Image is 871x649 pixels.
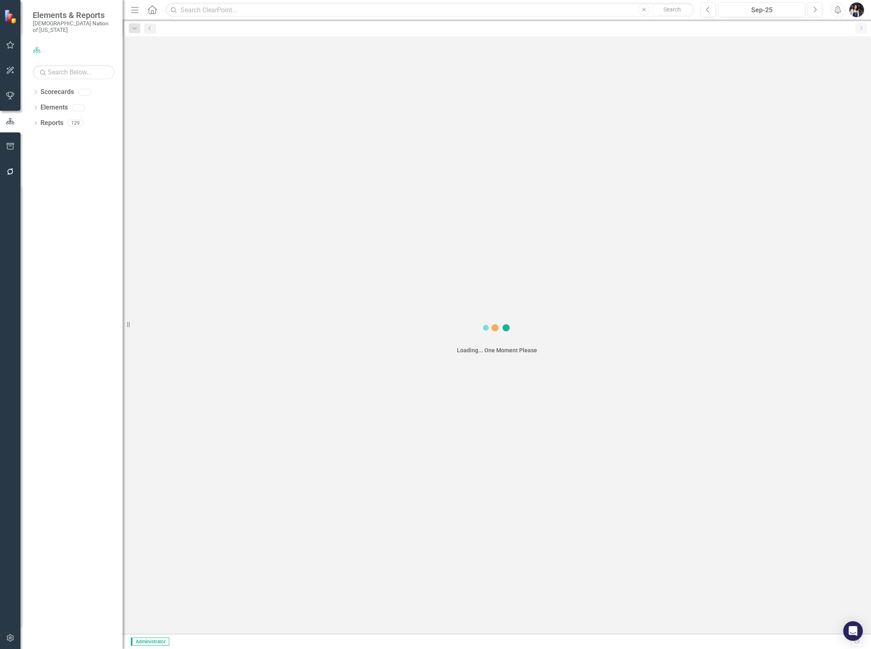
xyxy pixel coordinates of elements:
button: Sep-25 [718,2,805,17]
input: Search ClearPoint... [166,3,694,17]
small: [DEMOGRAPHIC_DATA] Nation of [US_STATE] [33,20,114,34]
div: Loading... One Moment Please [457,346,537,354]
span: Administrator [131,638,169,646]
a: Scorecards [40,87,74,97]
a: Reports [40,119,63,128]
img: Layla Freeman [849,2,864,17]
input: Search Below... [33,65,114,79]
img: ClearPoint Strategy [4,9,18,24]
span: Elements & Reports [33,10,114,20]
div: 129 [67,120,83,127]
button: Search [652,4,692,16]
span: Search [663,6,681,13]
div: Open Intercom Messenger [843,621,863,641]
div: Sep-25 [721,5,802,15]
a: Elements [40,103,68,112]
